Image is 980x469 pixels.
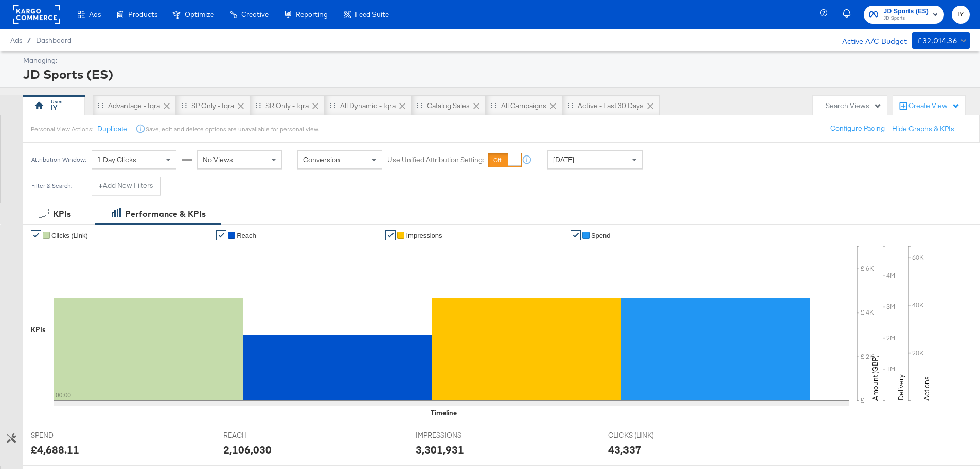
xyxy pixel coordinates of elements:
span: REACH [223,430,300,440]
div: Managing: [23,56,967,65]
div: KPIs [31,325,46,335]
a: ✔ [31,230,41,240]
span: Reporting [296,10,328,19]
span: / [22,36,36,44]
div: Drag to reorder tab [330,102,335,108]
div: All Campaigns [501,101,546,111]
button: Configure Pacing [823,119,892,138]
span: Impressions [406,232,442,239]
div: Attribution Window: [31,156,86,163]
div: SP only - Iqra [191,101,234,111]
div: IY [51,103,57,113]
span: Conversion [303,155,340,164]
a: ✔ [571,230,581,240]
div: Drag to reorder tab [255,102,261,108]
div: £4,688.11 [31,442,79,457]
div: Active A/C Budget [831,32,907,48]
span: Creative [241,10,269,19]
a: ✔ [216,230,226,240]
button: Duplicate [97,124,128,134]
div: 2,106,030 [223,442,272,457]
div: 3,301,931 [416,442,464,457]
div: Drag to reorder tab [567,102,573,108]
span: JD Sports [883,14,929,23]
div: Personal View Actions: [31,125,93,133]
button: £32,014.36 [912,32,970,49]
a: ✔ [385,230,396,240]
span: Spend [591,232,611,239]
div: 43,337 [608,442,642,457]
div: Drag to reorder tab [181,102,187,108]
span: Ads [10,36,22,44]
div: JD Sports (ES) [23,65,967,83]
span: Optimize [185,10,214,19]
div: Drag to reorder tab [98,102,103,108]
div: Create View [908,101,960,111]
div: SR only - Iqra [265,101,309,111]
span: Reach [237,232,256,239]
div: £32,014.36 [917,34,957,47]
span: Ads [89,10,101,19]
div: KPIs [53,208,71,220]
text: Actions [922,376,931,401]
div: Search Views [826,101,882,111]
text: Delivery [896,374,905,401]
strong: + [99,181,103,190]
span: IY [956,9,966,21]
span: JD Sports (ES) [883,6,929,17]
div: Catalog Sales [427,101,470,111]
span: Products [128,10,157,19]
a: Dashboard [36,36,72,44]
button: JD Sports (ES)JD Sports [864,6,944,24]
button: IY [952,6,970,24]
span: No Views [203,155,233,164]
div: Active - Last 30 Days [578,101,644,111]
div: Performance & KPIs [125,208,206,220]
div: Timeline [431,408,457,418]
span: IMPRESSIONS [416,430,493,440]
span: [DATE] [553,155,574,164]
div: All Dynamic - Iqra [340,101,396,111]
label: Use Unified Attribution Setting: [387,155,484,165]
span: 1 Day Clicks [97,155,136,164]
button: +Add New Filters [92,177,161,195]
span: CLICKS (LINK) [608,430,685,440]
span: SPEND [31,430,108,440]
span: Clicks (Link) [51,232,88,239]
div: Advantage - Iqra [108,101,160,111]
button: Hide Graphs & KPIs [892,124,954,134]
div: Filter & Search: [31,182,73,189]
span: Feed Suite [355,10,389,19]
div: Save, edit and delete options are unavailable for personal view. [146,125,319,133]
text: Amount (GBP) [870,355,880,401]
div: Drag to reorder tab [417,102,422,108]
div: Drag to reorder tab [491,102,496,108]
